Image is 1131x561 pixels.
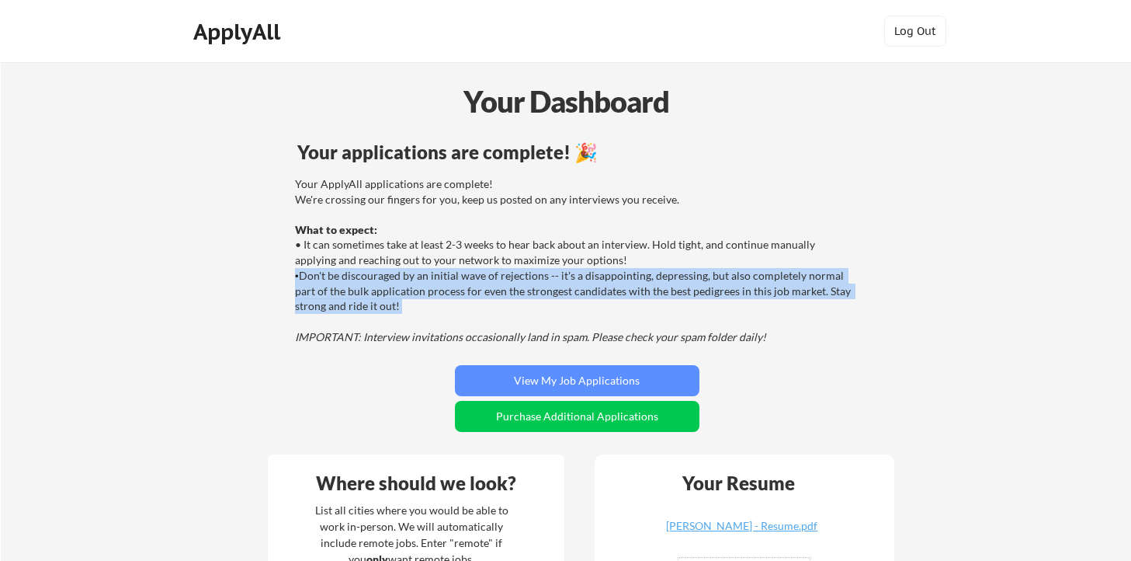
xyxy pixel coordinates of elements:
[297,143,857,162] div: Your applications are complete! 🎉
[193,19,285,45] div: ApplyAll
[455,365,699,396] button: View My Job Applications
[650,521,834,545] a: [PERSON_NAME] - Resume.pdf
[295,223,377,236] strong: What to expect:
[272,474,560,493] div: Where should we look?
[650,521,834,531] div: [PERSON_NAME] - Resume.pdf
[295,330,766,343] em: IMPORTANT: Interview invitations occasionally land in spam. Please check your spam folder daily!
[2,79,1131,124] div: Your Dashboard
[295,270,299,282] font: •
[884,16,946,47] button: Log Out
[455,401,699,432] button: Purchase Additional Applications
[295,176,855,344] div: Your ApplyAll applications are complete! We're crossing our fingers for you, keep us posted on an...
[662,474,816,493] div: Your Resume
